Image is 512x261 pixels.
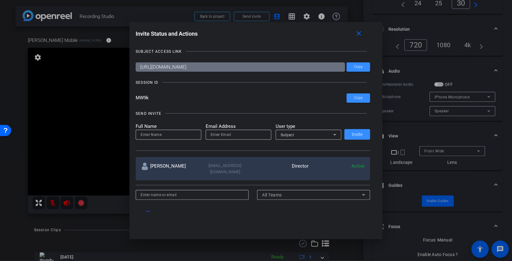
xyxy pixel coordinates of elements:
[211,131,266,138] input: Enter Email
[136,79,370,86] openreel-title-line: SESSION ID
[143,211,164,222] ngx-avatar: admin
[136,110,161,117] div: SEND INVITE
[197,163,253,175] div: [EMAIL_ADDRESS][DOMAIN_NAME]
[136,48,182,55] div: SUBJECT ACCESS LINK
[281,133,294,137] span: Subject
[141,163,197,175] div: [PERSON_NAME]
[143,211,154,222] div: A
[354,96,363,100] span: Copy
[253,163,309,175] div: Director
[262,192,282,197] span: All Teams
[355,30,363,38] mat-icon: close
[141,131,196,138] input: Enter Name
[354,65,363,69] span: Copy
[347,62,370,72] button: Copy
[141,191,244,199] input: Enter name or email
[206,123,271,130] mat-label: Email Address
[276,123,341,130] mat-label: User type
[136,28,370,39] div: Invite Status and Actions
[136,79,158,86] div: SESSION ID
[136,110,370,117] openreel-title-line: SEND INVITE
[352,163,365,169] span: Active
[347,93,370,103] button: Copy
[136,48,370,55] openreel-title-line: SUBJECT ACCESS LINK
[136,123,201,130] mat-label: Full Name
